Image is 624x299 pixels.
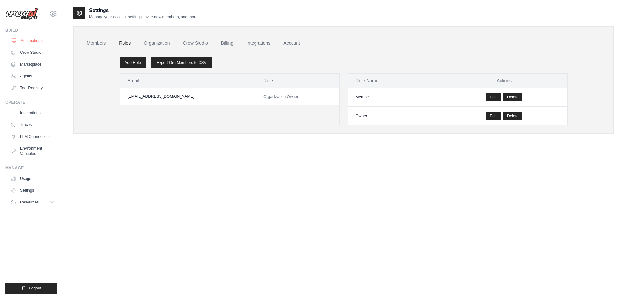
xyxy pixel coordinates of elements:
a: Edit [486,93,501,101]
td: Owner [348,107,441,125]
th: Actions [441,74,567,88]
span: Resources [20,200,39,205]
th: Role Name [348,74,441,88]
a: Billing [216,34,238,52]
a: Edit [486,112,501,120]
a: Agents [8,71,57,81]
td: Member [348,88,441,107]
a: Integrations [241,34,275,52]
td: [EMAIL_ADDRESS][DOMAIN_NAME] [120,88,256,105]
span: Logout [29,286,41,291]
div: Manage [5,165,57,171]
a: Automations [9,35,58,46]
a: Roles [114,34,136,52]
a: Add Role [120,57,146,68]
a: Crew Studio [8,47,57,58]
button: Delete [503,112,522,120]
a: Members [82,34,111,52]
a: Export Org Members to CSV [151,57,212,68]
a: Tool Registry [8,83,57,93]
a: Account [278,34,305,52]
img: Logo [5,8,38,20]
div: Build [5,28,57,33]
button: Delete [503,93,522,101]
span: Organization Owner [263,95,298,99]
th: Role [255,74,339,88]
a: Traces [8,119,57,130]
a: Usage [8,173,57,184]
a: Integrations [8,108,57,118]
a: Crew Studio [178,34,213,52]
a: Organization [139,34,175,52]
th: Email [120,74,256,88]
a: Marketplace [8,59,57,70]
a: LLM Connections [8,131,57,142]
p: Manage your account settings, invite new members, and more. [89,14,199,20]
button: Resources [8,197,57,207]
h2: Settings [89,7,199,14]
a: Settings [8,185,57,196]
a: Environment Variables [8,143,57,159]
div: Operate [5,100,57,105]
button: Logout [5,283,57,294]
